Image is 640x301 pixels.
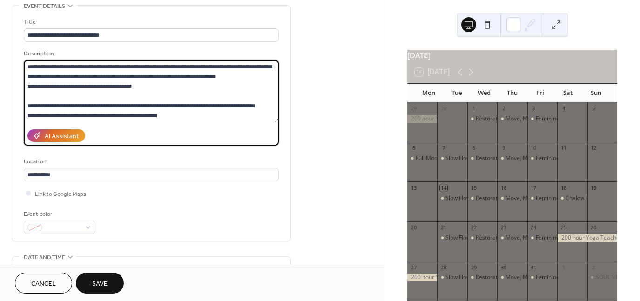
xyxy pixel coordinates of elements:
div: Move, Meditate & Create (co-ed) [505,115,590,123]
div: 30 [500,264,507,271]
div: 29 [470,264,477,271]
div: 8 [470,145,477,152]
div: Move, Meditate & Create (co-ed) [497,154,527,162]
span: Event details [24,1,65,11]
div: Move, Meditate & Create (co-ed) [505,154,590,162]
div: 11 [560,145,567,152]
div: 2 [590,264,597,271]
div: Slow Flow & Restorative Yoga (women) [437,274,467,281]
div: Feminine Fire & Flow (women) [527,154,557,162]
div: 3 [530,105,537,112]
div: 5 [590,105,597,112]
div: Restorative Yoga & Sound Bath (co-ed) [476,194,576,202]
div: Feminine Fire & Flow (women) [527,194,557,202]
div: Sun [582,84,610,102]
div: 24 [530,224,537,231]
div: Restorative Yoga & Sound Bath (co-ed) [476,274,576,281]
button: Save [76,273,124,294]
div: 6 [410,145,417,152]
div: Chakra Journey: An Energy Exploration Through the Healing Arts (co-ed) [557,194,587,202]
div: 22 [470,224,477,231]
div: Restorative Yoga & Sound Bath (co-ed) [467,274,497,281]
div: Slow Flow & Restorative Yoga (women) [437,154,467,162]
div: Move, Meditate & Create (co-ed) [497,115,527,123]
button: Cancel [15,273,72,294]
div: 14 [440,184,447,191]
div: 27 [410,264,417,271]
div: Move, Meditate & Create (co-ed) [497,274,527,281]
div: 18 [560,184,567,191]
div: Slow Flow & Restorative Yoga (women) [445,234,546,242]
div: 19 [590,184,597,191]
div: 1 [470,105,477,112]
div: 200 hour Yoga Teacher Training [407,274,437,281]
div: Restorative Yoga & Sound Bath (co-ed) [467,154,497,162]
span: Save [92,279,108,289]
div: 200 hour Yoga Teacher Training [407,115,437,123]
div: Move, Meditate & Create (co-ed) [505,234,590,242]
div: 26 [590,224,597,231]
div: 30 [440,105,447,112]
div: Full Moon Sister Circle (women) [416,154,498,162]
div: 25 [560,224,567,231]
div: [DATE] [407,50,617,61]
div: Move, Meditate & Create (co-ed) [497,234,527,242]
div: Slow Flow & Restorative Yoga (women) [445,274,546,281]
div: Feminine Fire & Flow (women) [536,115,613,123]
div: 28 [440,264,447,271]
div: 12 [590,145,597,152]
div: Move, Meditate & Create (co-ed) [505,274,590,281]
div: Feminine Fire & Flow (women) [527,234,557,242]
div: 29 [410,105,417,112]
div: Feminine Fire & Flow (women) [527,115,557,123]
div: Wed [471,84,499,102]
div: Feminine Fire & Flow (women) [536,234,613,242]
div: Restorative Yoga & Sound Bath (co-ed) [476,234,576,242]
div: Feminine Fire & Flow (women) [536,274,613,281]
div: Feminine Fire & Flow (women) [536,154,613,162]
div: Fri [526,84,554,102]
div: 1 [560,264,567,271]
div: Title [24,17,277,27]
div: Mon [415,84,443,102]
div: 15 [470,184,477,191]
div: AI Assistant [45,132,79,141]
div: 2 [500,105,507,112]
div: 10 [530,145,537,152]
div: 7 [440,145,447,152]
div: Full Moon Sister Circle (women) [407,154,437,162]
span: Cancel [31,279,56,289]
div: Slow Flow & Restorative Yoga (women) [445,154,546,162]
div: Thu [499,84,526,102]
div: 21 [440,224,447,231]
div: Location [24,157,277,167]
span: Date and time [24,253,65,262]
div: Slow Flow & Restorative Yoga (women) [437,234,467,242]
div: 20 [410,224,417,231]
div: 200 hour Yoga Teacher Training [557,234,617,242]
div: SOUL STORIES: AWAKENING THE WISDOM WITHIN (co-ed) [587,274,617,281]
div: Description [24,49,277,59]
div: 23 [500,224,507,231]
div: 9 [500,145,507,152]
div: Restorative Yoga & Sound Bath (co-ed) [467,234,497,242]
div: Restorative Yoga & Sound Bath (co-ed) [467,115,497,123]
div: Restorative Yoga & Sound Bath (co-ed) [476,154,576,162]
div: 13 [410,184,417,191]
div: Move, Meditate & Create (co-ed) [505,194,590,202]
div: 4 [560,105,567,112]
div: Restorative Yoga & Sound Bath (co-ed) [476,115,576,123]
div: Restorative Yoga & Sound Bath (co-ed) [467,194,497,202]
div: 16 [500,184,507,191]
div: Feminine Fire & Flow (women) [536,194,613,202]
div: Feminine Fire & Flow (women) [527,274,557,281]
div: Tue [443,84,471,102]
div: Event color [24,209,94,219]
div: Slow Flow & Restorative Yoga (women) [445,194,546,202]
div: Slow Flow & Restorative Yoga (women) [437,194,467,202]
span: Link to Google Maps [35,189,86,199]
div: 31 [530,264,537,271]
div: Move, Meditate & Create (co-ed) [497,194,527,202]
button: AI Assistant [27,129,85,142]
